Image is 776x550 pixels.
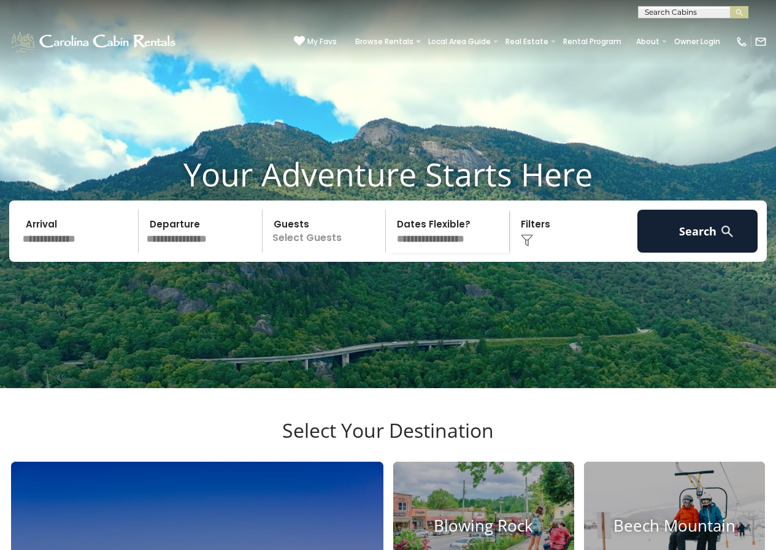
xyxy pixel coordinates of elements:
[422,33,497,50] a: Local Area Guide
[294,36,337,48] a: My Favs
[668,33,726,50] a: Owner Login
[9,29,179,54] img: White-1-1-2.png
[736,36,748,48] img: phone-regular-white.png
[521,234,533,246] img: filter--v1.png
[755,36,767,48] img: mail-regular-white.png
[266,210,386,253] p: Select Guests
[307,36,337,47] span: My Favs
[9,419,767,462] h3: Select Your Destination
[557,33,628,50] a: Rental Program
[637,210,758,253] button: Search
[720,224,735,239] img: search-regular-white.png
[499,33,555,50] a: Real Estate
[584,516,765,535] h4: Beech Mountain
[393,516,574,535] h4: Blowing Rock
[349,33,420,50] a: Browse Rentals
[9,155,767,193] h1: Your Adventure Starts Here
[630,33,666,50] a: About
